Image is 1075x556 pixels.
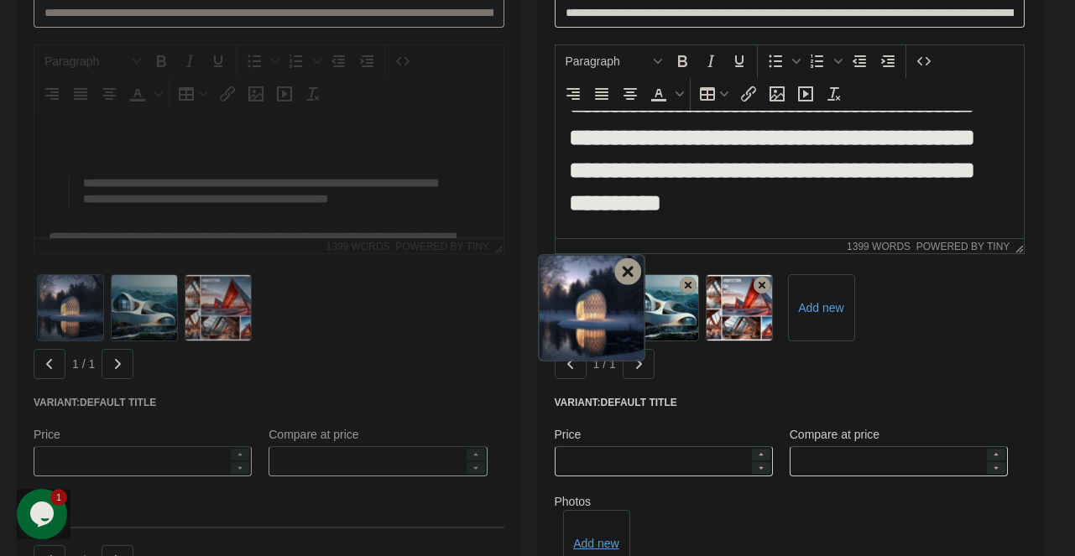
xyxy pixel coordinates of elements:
button: Bold [668,47,697,75]
label: Price [555,426,582,443]
div: Bullet list [761,47,803,75]
button: Clear formatting [820,80,848,108]
button: Table [694,80,734,108]
button: Blocks [559,47,668,75]
label: Photos [555,493,1025,510]
div: Variant: Default Title [555,396,1025,409]
label: Add new [798,299,843,316]
button: Insert/edit media [791,80,820,108]
button: Insert/edit image [763,80,791,108]
button: Underline [725,47,754,75]
button: Add new [573,537,618,550]
button: Insert/edit link [734,80,763,108]
iframe: Rich Text Area. Press ALT-0 for help. [556,111,1025,238]
div: Numbered list [803,47,845,75]
span: 1 / 1 [593,357,616,371]
button: Increase indent [874,47,902,75]
a: Powered by Tiny [916,241,1010,252]
span: 1 / 1 [72,357,95,371]
button: Source code [910,47,938,75]
button: Decrease indent [845,47,874,75]
button: Italic [697,47,725,75]
button: Align right [559,80,587,108]
iframe: chat widget [17,489,70,539]
div: Text color [644,80,686,108]
div: Resize [1010,239,1024,253]
button: Justify [587,80,616,108]
button: 1399 words [847,241,911,252]
button: Align center [616,80,644,108]
label: Compare at price [790,426,879,443]
span: Paragraph [566,55,648,68]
